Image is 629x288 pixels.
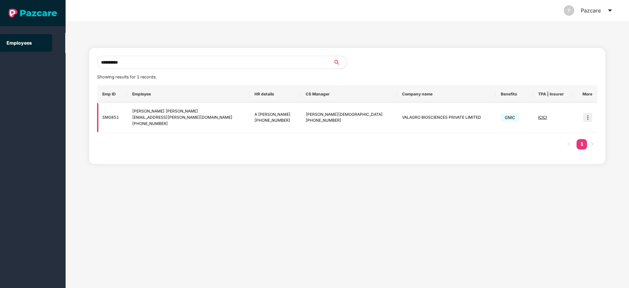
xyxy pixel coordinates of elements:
[567,142,571,146] span: left
[577,139,587,149] a: 1
[587,139,598,150] li: Next Page
[97,85,127,103] th: Emp ID
[333,56,347,69] button: search
[587,139,598,150] button: right
[563,139,574,150] button: left
[132,121,244,127] div: [PHONE_NUMBER]
[538,115,547,120] span: ICICI
[306,117,392,124] div: [PHONE_NUMBER]
[573,85,598,103] th: More
[590,142,594,146] span: right
[533,85,573,103] th: TPA | Insurer
[127,85,249,103] th: Employee
[97,103,127,133] td: SM0851
[501,113,519,122] span: GMC
[97,74,157,79] span: Showing results for 1 records.
[397,85,496,103] th: Company name
[132,108,244,114] div: [PERSON_NAME] [PERSON_NAME]
[397,103,496,133] td: VALAGRO BIOSCIENCES PRIVATE LIMITED
[249,85,301,103] th: HR details
[254,112,295,118] div: A [PERSON_NAME]
[254,117,295,124] div: [PHONE_NUMBER]
[306,112,392,118] div: [PERSON_NAME][DEMOGRAPHIC_DATA]
[563,139,574,150] li: Previous Page
[568,5,571,16] span: P
[132,114,244,121] div: [EMAIL_ADDRESS][PERSON_NAME][DOMAIN_NAME]
[607,8,613,13] span: caret-down
[333,60,347,65] span: search
[496,85,533,103] th: Benefits
[583,113,592,122] img: icon
[7,40,32,46] a: Employees
[300,85,397,103] th: CS Manager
